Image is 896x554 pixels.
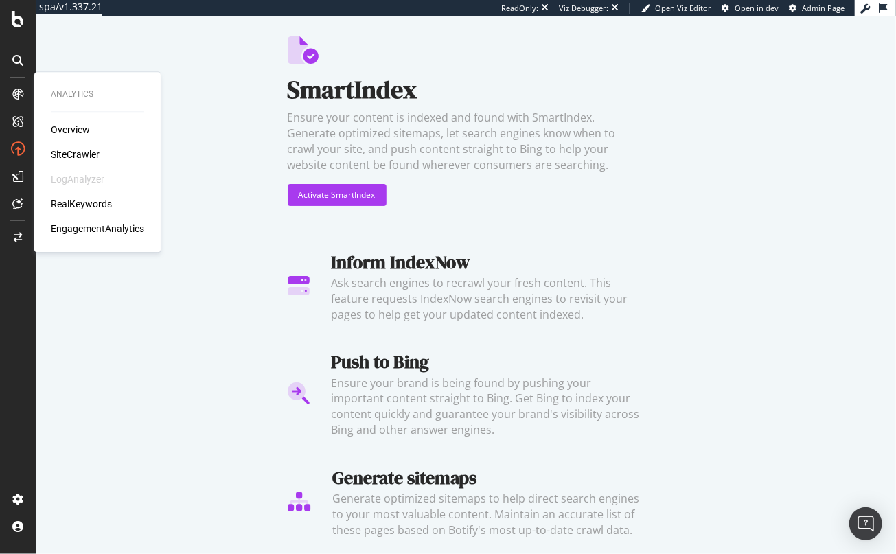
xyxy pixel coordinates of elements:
[735,3,779,13] span: Open in dev
[51,172,104,186] div: LogAnalyzer
[332,250,645,275] div: Inform IndexNow
[288,349,310,438] img: Push to Bing
[641,3,711,14] a: Open Viz Editor
[299,189,376,200] div: Activate SmartIndex
[288,250,310,323] img: Inform IndexNow
[51,89,144,100] div: Analytics
[51,123,90,137] a: Overview
[51,148,100,161] a: SiteCrawler
[288,465,311,538] img: Generate sitemaps
[333,465,645,491] div: Generate sitemaps
[332,376,645,438] div: Ensure your brand is being found by pushing your important content straight to Bing. Get Bing to ...
[288,72,645,107] div: SmartIndex
[332,275,645,323] div: Ask search engines to recrawl your fresh content. This feature requests IndexNow search engines t...
[789,3,845,14] a: Admin Page
[849,507,882,540] div: Open Intercom Messenger
[288,184,387,206] button: Activate SmartIndex
[333,491,645,538] div: Generate optimized sitemaps to help direct search engines to your most valuable content. Maintain...
[655,3,711,13] span: Open Viz Editor
[501,3,538,14] div: ReadOnly:
[332,349,645,375] div: Push to Bing
[802,3,845,13] span: Admin Page
[722,3,779,14] a: Open in dev
[288,36,319,64] img: SmartIndex
[288,110,645,172] div: Ensure your content is indexed and found with SmartIndex. Generate optimized sitemaps, let search...
[51,222,144,235] a: EngagementAnalytics
[559,3,608,14] div: Viz Debugger:
[51,197,112,211] a: RealKeywords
